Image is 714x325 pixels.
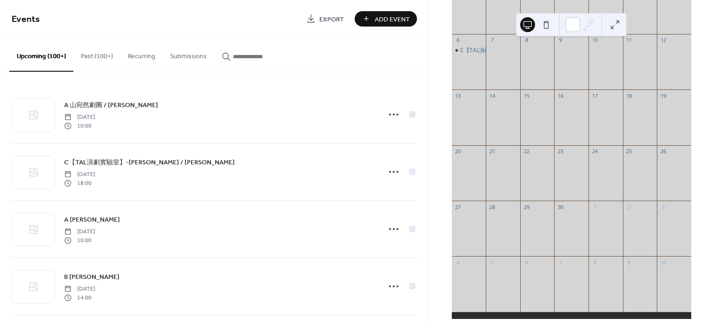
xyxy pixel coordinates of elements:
div: 7 [489,37,496,44]
div: 10 [591,37,598,44]
div: 11 [626,37,633,44]
span: Export [319,14,344,24]
div: C【TAL演劇實驗室】-[PERSON_NAME] / [PERSON_NAME] [460,47,607,54]
span: 18:00 [64,179,95,187]
div: 18 [626,92,633,99]
span: A [PERSON_NAME] [64,215,120,225]
button: Add Event [355,11,417,27]
div: 7 [557,259,564,266]
div: 27 [455,203,462,210]
div: 17 [591,92,598,99]
div: 24 [591,148,598,155]
span: 14:00 [64,293,95,302]
button: Recurring [120,38,163,71]
span: B [PERSON_NAME] [64,272,119,282]
a: A 山宛然劇團 / [PERSON_NAME] [64,100,158,110]
a: C【TAL演劇實驗室】-[PERSON_NAME] / [PERSON_NAME] [64,157,235,168]
div: 26 [660,148,667,155]
div: 5 [489,259,496,266]
div: 4 [455,259,462,266]
div: 14 [489,92,496,99]
div: 3 [660,203,667,210]
div: 23 [557,148,564,155]
div: C【TAL演劇實驗室】-鈴木團練 / 賴峻祥 [452,47,486,54]
a: A [PERSON_NAME] [64,214,120,225]
div: 2 [626,203,633,210]
div: 10 [660,259,667,266]
div: 8 [523,37,530,44]
div: 16 [557,92,564,99]
span: C【TAL演劇實驗室】-[PERSON_NAME] / [PERSON_NAME] [64,158,235,168]
div: 30 [557,203,564,210]
span: [DATE] [64,285,95,293]
div: 21 [489,148,496,155]
span: Add Event [375,14,410,24]
div: 9 [626,259,633,266]
span: 10:00 [64,236,95,244]
span: [DATE] [64,113,95,122]
div: 12 [660,37,667,44]
div: 28 [489,203,496,210]
div: 9 [557,37,564,44]
div: 20 [455,148,462,155]
button: Submissions [163,38,214,71]
div: 15 [523,92,530,99]
a: Export [299,11,351,27]
span: [DATE] [64,170,95,179]
span: [DATE] [64,228,95,236]
span: Events [12,10,40,28]
div: 13 [455,92,462,99]
div: 22 [523,148,530,155]
button: Upcoming (100+) [9,38,73,72]
div: 6 [523,259,530,266]
div: 19 [660,92,667,99]
div: 25 [626,148,633,155]
a: B [PERSON_NAME] [64,271,119,282]
div: 1 [591,203,598,210]
div: 8 [591,259,598,266]
span: 10:00 [64,122,95,130]
button: Past (100+) [73,38,120,71]
div: 29 [523,203,530,210]
div: 6 [455,37,462,44]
